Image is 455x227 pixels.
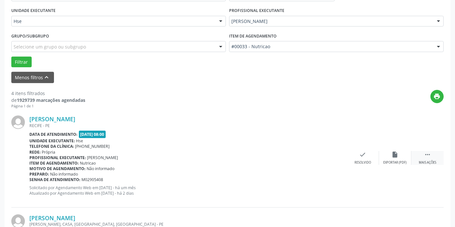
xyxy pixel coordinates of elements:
[434,93,441,100] i: print
[11,6,56,16] label: UNIDADE EXECUTANTE
[29,132,78,137] b: Data de atendimento:
[11,103,85,109] div: Página 1 de 1
[29,115,75,123] a: [PERSON_NAME]
[29,155,86,160] b: Profissional executante:
[29,166,86,171] b: Motivo de agendamento:
[29,149,41,155] b: Rede:
[359,151,366,158] i: check
[82,177,103,182] span: M02905408
[229,31,277,41] label: Item de agendamento
[354,160,371,165] div: Resolvido
[29,144,74,149] b: Telefone da clínica:
[11,90,85,97] div: 4 itens filtrados
[42,149,56,155] span: Própria
[11,115,25,129] img: img
[419,160,436,165] div: Mais ações
[75,144,110,149] span: [PHONE_NUMBER]
[430,90,444,103] button: print
[29,222,347,227] div: [PERSON_NAME], CASA, [GEOGRAPHIC_DATA], [GEOGRAPHIC_DATA] - PE
[29,177,80,182] b: Senha de atendimento:
[384,160,407,165] div: Exportar (PDF)
[29,171,49,177] b: Preparo:
[231,18,430,25] span: [PERSON_NAME]
[11,72,54,83] button: Menos filtroskeyboard_arrow_up
[229,6,284,16] label: PROFISSIONAL EXECUTANTE
[29,123,347,128] div: RECIFE - PE
[392,151,399,158] i: insert_drive_file
[11,97,85,103] div: de
[79,131,106,138] span: [DATE] 08:00
[87,155,118,160] span: [PERSON_NAME]
[50,171,78,177] span: Não informado
[43,74,50,81] i: keyboard_arrow_up
[29,185,347,196] p: Solicitado por Agendamento Web em [DATE] - há um mês Atualizado por Agendamento Web em [DATE] - h...
[17,97,85,103] strong: 1929739 marcações agendadas
[14,43,86,50] span: Selecione um grupo ou subgrupo
[80,160,96,166] span: Nutricao
[14,18,213,25] span: Hse
[11,57,32,68] button: Filtrar
[87,166,115,171] span: Não informado
[424,151,431,158] i: 
[29,160,79,166] b: Item de agendamento:
[11,31,49,41] label: Grupo/Subgrupo
[29,138,75,144] b: Unidade executante:
[231,43,430,50] span: #00033 - Nutricao
[29,214,75,222] a: [PERSON_NAME]
[76,138,83,144] span: Hse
